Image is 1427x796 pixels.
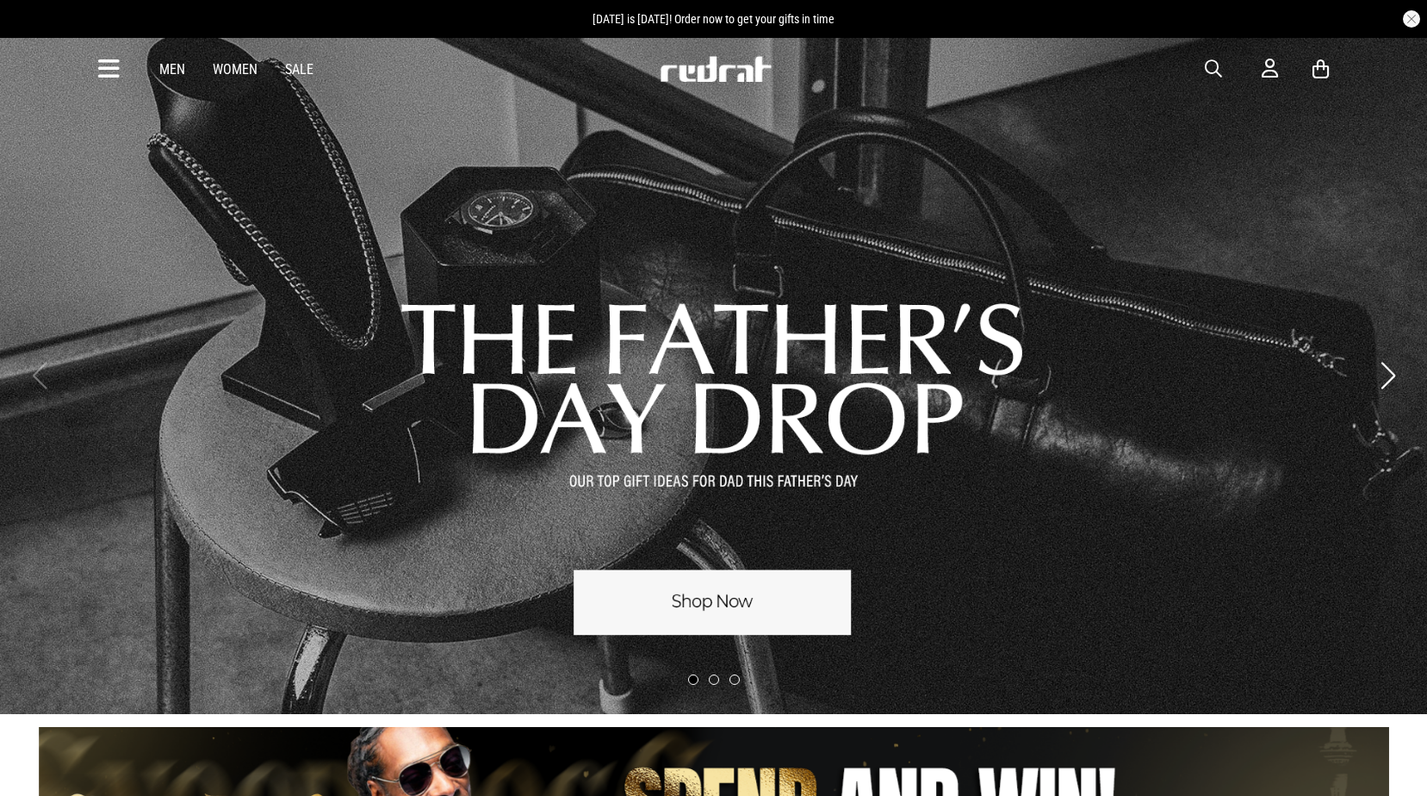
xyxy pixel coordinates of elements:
[213,61,257,78] a: Women
[285,61,313,78] a: Sale
[28,357,51,395] button: Previous slide
[1376,357,1399,395] button: Next slide
[593,12,834,26] span: [DATE] is [DATE]! Order now to get your gifts in time
[159,61,185,78] a: Men
[659,56,772,82] img: Redrat logo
